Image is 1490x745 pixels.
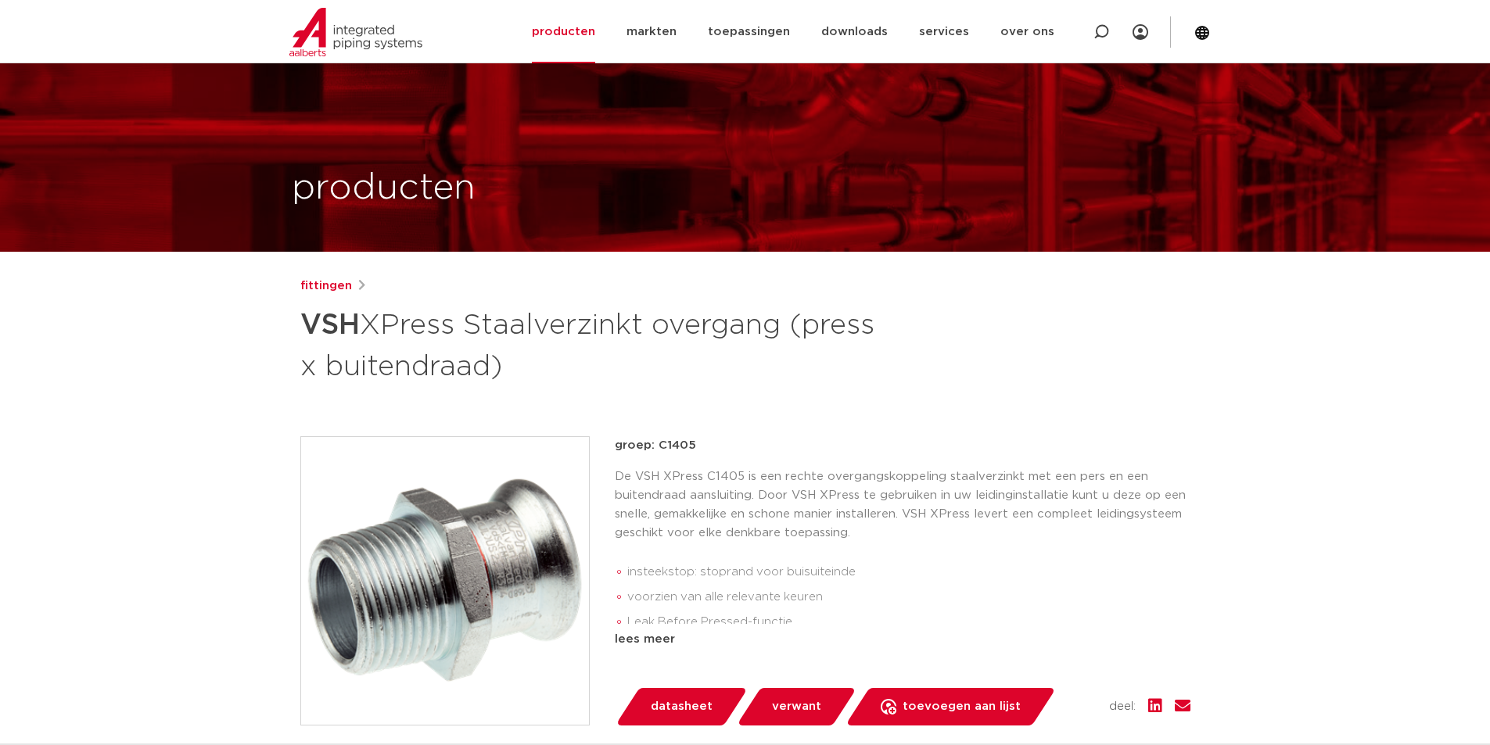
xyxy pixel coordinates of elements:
[300,302,888,386] h1: XPress Staalverzinkt overgang (press x buitendraad)
[627,585,1190,610] li: voorzien van alle relevante keuren
[292,163,476,213] h1: producten
[736,688,856,725] a: verwant
[1109,697,1136,716] span: deel:
[300,311,360,339] strong: VSH
[627,560,1190,585] li: insteekstop: stoprand voor buisuiteinde
[651,694,713,719] span: datasheet
[615,467,1190,543] p: De VSH XPress C1405 is een rechte overgangskoppeling staalverzinkt met een pers en een buitendraa...
[615,630,1190,649] div: lees meer
[903,694,1021,719] span: toevoegen aan lijst
[300,277,352,295] a: fittingen
[615,688,748,725] a: datasheet
[615,436,1190,455] p: groep: C1405
[301,437,589,725] img: Product Image for VSH XPress Staalverzinkt overgang (press x buitendraad)
[627,610,1190,635] li: Leak Before Pressed-functie
[772,694,821,719] span: verwant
